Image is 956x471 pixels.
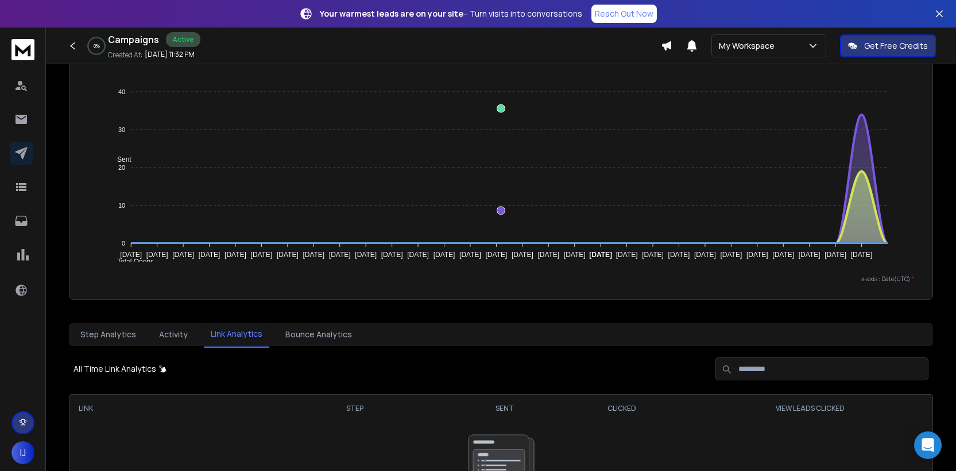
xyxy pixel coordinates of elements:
th: VIEW LEADS CLICKED [688,395,932,422]
tspan: [DATE] [564,251,586,259]
tspan: [DATE] [825,251,846,259]
tspan: [DATE] [434,251,455,259]
tspan: [DATE] [589,251,612,259]
button: Bounce Analytics [278,322,359,347]
tspan: [DATE] [772,251,794,259]
tspan: [DATE] [329,251,351,259]
span: Sent [109,155,131,164]
tspan: [DATE] [746,251,768,259]
tspan: [DATE] [199,251,220,259]
a: Reach Out Now [591,5,657,23]
p: [DATE] 11:32 PM [145,50,195,59]
p: Reach Out Now [595,8,653,20]
h1: Campaigns [108,33,159,46]
tspan: 30 [118,126,125,133]
tspan: [DATE] [537,251,559,259]
span: Total Opens [109,258,154,266]
tspan: [DATE] [120,251,142,259]
tspan: [DATE] [355,251,377,259]
tspan: [DATE] [694,251,716,259]
tspan: [DATE] [486,251,508,259]
button: Activity [152,322,195,347]
tspan: [DATE] [616,251,638,259]
tspan: 20 [118,164,125,171]
strong: Your warmest leads are on your site [320,8,463,19]
button: IJ [11,441,34,464]
p: Get Free Credits [864,40,928,52]
button: Link Analytics [204,321,269,348]
tspan: [DATE] [459,251,481,259]
tspan: [DATE] [303,251,324,259]
th: STEP [328,395,453,422]
tspan: 10 [118,202,125,209]
tspan: [DATE] [799,251,820,259]
tspan: [DATE] [146,251,168,259]
div: Open Intercom Messenger [914,431,942,459]
p: x-axis : Date(UTC) [88,275,914,283]
p: Created At: [108,50,142,60]
button: Get Free Credits [840,34,936,57]
tspan: [DATE] [251,251,273,259]
tspan: [DATE] [407,251,429,259]
tspan: [DATE] [225,251,246,259]
div: Active [166,32,200,47]
tspan: 0 [122,240,125,247]
tspan: [DATE] [851,251,873,259]
tspan: [DATE] [381,251,403,259]
tspan: [DATE] [668,251,690,259]
th: SENT [453,395,556,422]
tspan: [DATE] [277,251,299,259]
tspan: [DATE] [720,251,742,259]
p: 0 % [94,42,100,49]
p: – Turn visits into conversations [320,8,582,20]
tspan: 40 [118,88,125,95]
img: logo [11,39,34,60]
tspan: [DATE] [512,251,533,259]
button: Step Analytics [73,322,143,347]
p: All Time Link Analytics [73,363,156,375]
tspan: [DATE] [642,251,664,259]
th: CLICKED [556,395,688,422]
tspan: [DATE] [172,251,194,259]
p: My Workspace [719,40,779,52]
th: LINK [69,395,328,422]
